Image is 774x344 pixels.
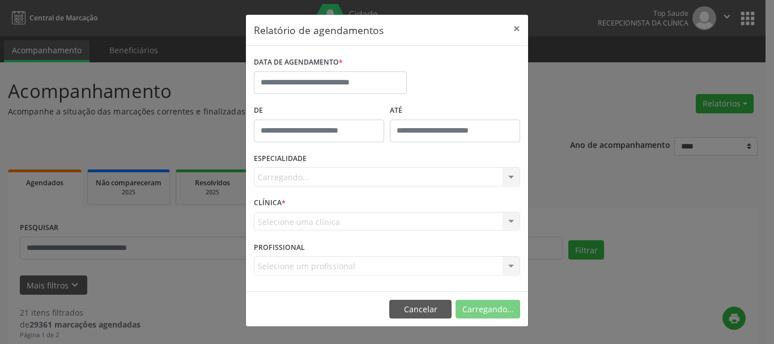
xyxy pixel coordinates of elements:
label: ESPECIALIDADE [254,150,307,168]
label: ATÉ [390,102,520,120]
h5: Relatório de agendamentos [254,23,384,37]
label: DATA DE AGENDAMENTO [254,54,343,71]
button: Carregando... [456,300,520,319]
label: De [254,102,384,120]
button: Cancelar [389,300,452,319]
label: CLÍNICA [254,194,286,212]
label: PROFISSIONAL [254,239,305,256]
button: Close [505,15,528,43]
